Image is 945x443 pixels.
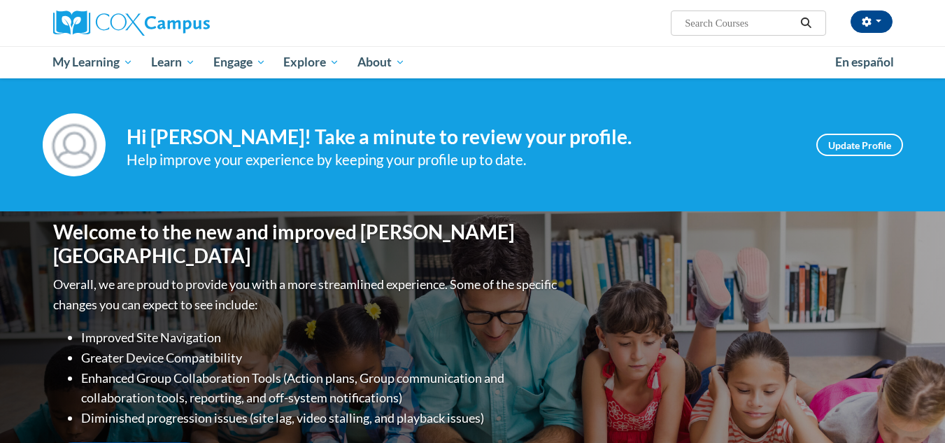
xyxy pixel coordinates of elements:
button: Search [795,15,816,31]
li: Diminished progression issues (site lag, video stalling, and playback issues) [81,408,560,428]
a: Update Profile [816,134,903,156]
a: Engage [204,46,275,78]
span: En español [835,55,894,69]
a: Learn [142,46,204,78]
p: Overall, we are proud to provide you with a more streamlined experience. Some of the specific cha... [53,274,560,315]
a: Explore [274,46,348,78]
span: Explore [283,54,339,71]
li: Greater Device Compatibility [81,348,560,368]
h4: Hi [PERSON_NAME]! Take a minute to review your profile. [127,125,795,149]
div: Help improve your experience by keeping your profile up to date. [127,148,795,171]
a: About [348,46,414,78]
a: Cox Campus [53,10,319,36]
button: Account Settings [851,10,893,33]
h1: Welcome to the new and improved [PERSON_NAME][GEOGRAPHIC_DATA] [53,220,560,267]
iframe: Button to launch messaging window [889,387,934,432]
input: Search Courses [683,15,795,31]
li: Improved Site Navigation [81,328,560,348]
span: Learn [151,54,195,71]
img: Profile Image [43,113,106,176]
span: Engage [213,54,266,71]
span: About [357,54,405,71]
a: My Learning [44,46,143,78]
span: My Learning [52,54,133,71]
img: Cox Campus [53,10,210,36]
li: Enhanced Group Collaboration Tools (Action plans, Group communication and collaboration tools, re... [81,368,560,409]
div: Main menu [32,46,914,78]
a: En español [826,48,903,77]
